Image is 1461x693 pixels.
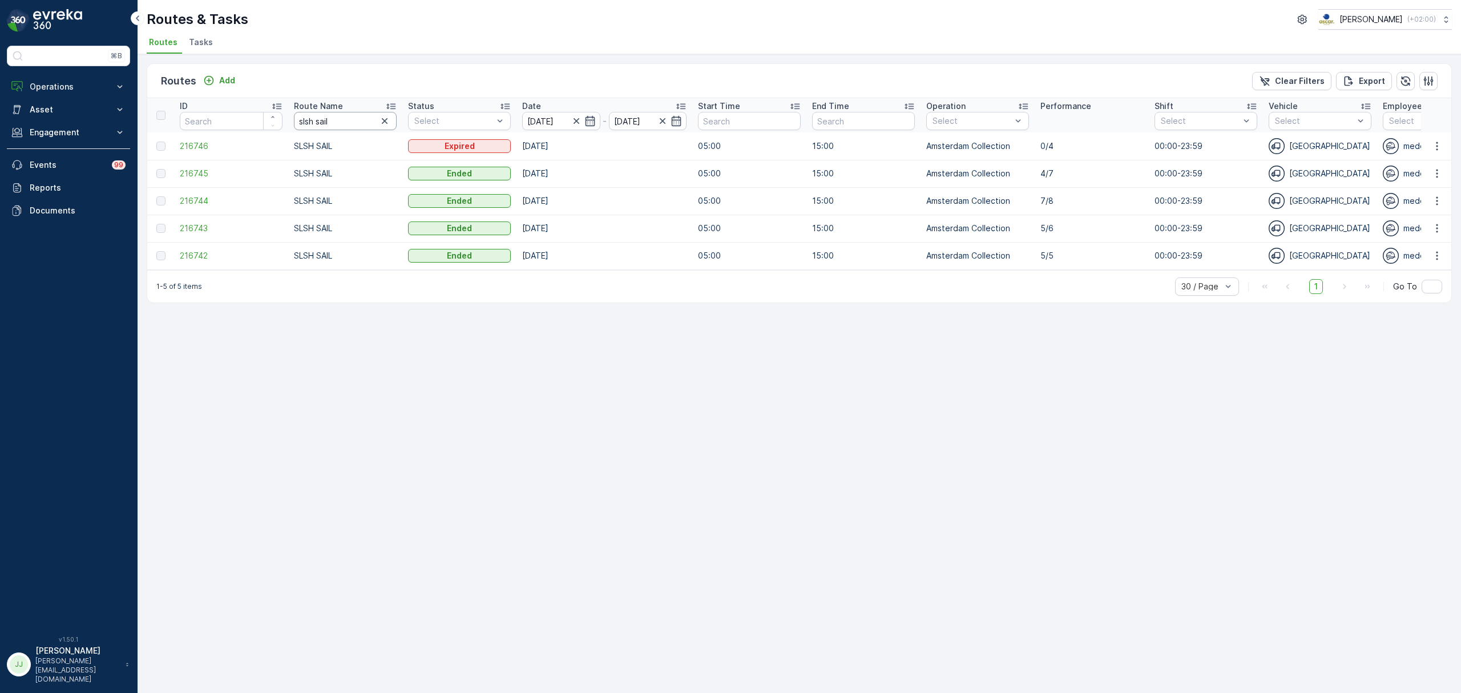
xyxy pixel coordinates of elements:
img: svg%3e [1269,248,1285,264]
p: 5/6 [1040,223,1143,234]
p: Employee [1383,100,1422,112]
p: Amsterdam Collection [926,195,1029,207]
a: 216742 [180,250,282,261]
p: Select [933,115,1011,127]
p: Events [30,159,105,171]
input: Search [812,112,915,130]
a: 216743 [180,223,282,234]
p: Add [219,75,235,86]
td: [DATE] [516,215,692,242]
p: Expired [445,140,475,152]
p: Select [414,115,493,127]
p: SLSH SAIL [294,250,397,261]
div: Toggle Row Selected [156,224,166,233]
button: Ended [408,194,511,208]
input: Search [294,112,397,130]
img: logo [7,9,30,32]
p: Ended [447,168,472,179]
span: Go To [1393,281,1417,292]
p: 05:00 [698,250,801,261]
span: 1 [1309,279,1323,294]
img: svg%3e [1269,193,1285,209]
p: Ended [447,223,472,234]
p: - [603,114,607,128]
p: Shift [1155,100,1173,112]
button: Add [199,74,240,87]
a: 216745 [180,168,282,179]
p: Status [408,100,434,112]
input: dd/mm/yyyy [522,112,600,130]
td: [DATE] [516,187,692,215]
p: Performance [1040,100,1091,112]
div: Toggle Row Selected [156,169,166,178]
div: JJ [10,655,28,674]
a: 216744 [180,195,282,207]
p: Operation [926,100,966,112]
img: svg%3e [1383,138,1399,154]
button: Operations [7,75,130,98]
span: v 1.50.1 [7,636,130,643]
p: 0/4 [1040,140,1143,152]
p: SLSH SAIL [294,223,397,234]
a: 216746 [180,140,282,152]
input: Search [180,112,282,130]
td: [DATE] [516,132,692,160]
p: Routes [161,73,196,89]
p: 00:00-23:59 [1155,223,1257,234]
p: 15:00 [812,140,915,152]
p: 1-5 of 5 items [156,282,202,291]
p: 05:00 [698,195,801,207]
p: 05:00 [698,168,801,179]
div: [GEOGRAPHIC_DATA] [1269,166,1371,182]
p: 7/8 [1040,195,1143,207]
td: [DATE] [516,160,692,187]
p: [PERSON_NAME] [35,645,120,656]
span: Tasks [189,37,213,48]
p: End Time [812,100,849,112]
p: 4/7 [1040,168,1143,179]
p: Vehicle [1269,100,1298,112]
p: 15:00 [812,223,915,234]
div: Toggle Row Selected [156,196,166,206]
button: Expired [408,139,511,153]
p: Clear Filters [1275,75,1325,87]
img: svg%3e [1383,193,1399,209]
span: Routes [149,37,177,48]
p: Route Name [294,100,343,112]
p: ID [180,100,188,112]
p: Ended [447,250,472,261]
p: [PERSON_NAME][EMAIL_ADDRESS][DOMAIN_NAME] [35,656,120,684]
img: svg%3e [1383,220,1399,236]
p: Amsterdam Collection [926,250,1029,261]
button: Ended [408,249,511,263]
button: Export [1336,72,1392,90]
div: Toggle Row Selected [156,142,166,151]
p: 15:00 [812,250,915,261]
p: 15:00 [812,168,915,179]
button: Engagement [7,121,130,144]
p: Select [1161,115,1240,127]
td: [DATE] [516,242,692,269]
p: Documents [30,205,126,216]
p: Amsterdam Collection [926,140,1029,152]
button: Ended [408,167,511,180]
button: [PERSON_NAME](+02:00) [1318,9,1452,30]
p: Routes & Tasks [147,10,248,29]
div: [GEOGRAPHIC_DATA] [1269,248,1371,264]
p: 00:00-23:59 [1155,250,1257,261]
p: 05:00 [698,223,801,234]
input: dd/mm/yyyy [609,112,687,130]
img: svg%3e [1269,166,1285,182]
div: [GEOGRAPHIC_DATA] [1269,138,1371,154]
p: Select [1275,115,1354,127]
p: Reports [30,182,126,194]
button: Ended [408,221,511,235]
p: SLSH SAIL [294,168,397,179]
img: logo_dark-DEwI_e13.png [33,9,82,32]
p: 00:00-23:59 [1155,195,1257,207]
p: 00:00-23:59 [1155,168,1257,179]
p: Operations [30,81,107,92]
p: Export [1359,75,1385,87]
